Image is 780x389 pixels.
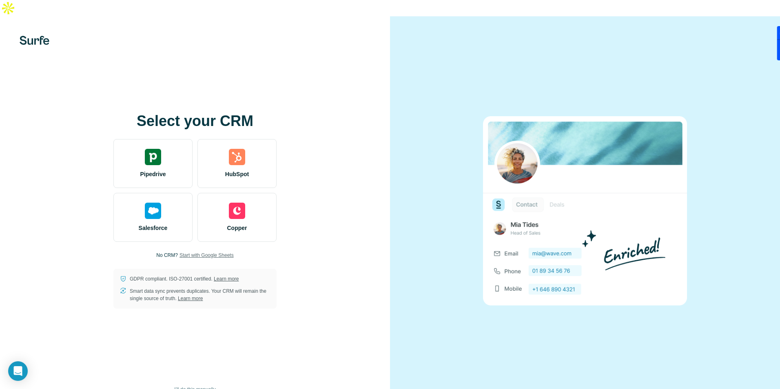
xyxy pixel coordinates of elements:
p: GDPR compliant. ISO-27001 certified. [130,275,239,283]
p: No CRM? [156,252,178,259]
button: Start with Google Sheets [179,252,234,259]
img: salesforce's logo [145,203,161,219]
a: Learn more [214,276,239,282]
a: Learn more [178,296,203,301]
span: Salesforce [139,224,168,232]
img: hubspot's logo [229,149,245,165]
img: Surfe's logo [20,36,49,45]
img: none image [483,116,687,305]
div: Open Intercom Messenger [8,361,28,381]
img: pipedrive's logo [145,149,161,165]
span: Pipedrive [140,170,166,178]
p: Smart data sync prevents duplicates. Your CRM will remain the single source of truth. [130,287,270,302]
span: Copper [227,224,247,232]
h1: Select your CRM [113,113,277,129]
span: HubSpot [225,170,249,178]
img: copper's logo [229,203,245,219]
